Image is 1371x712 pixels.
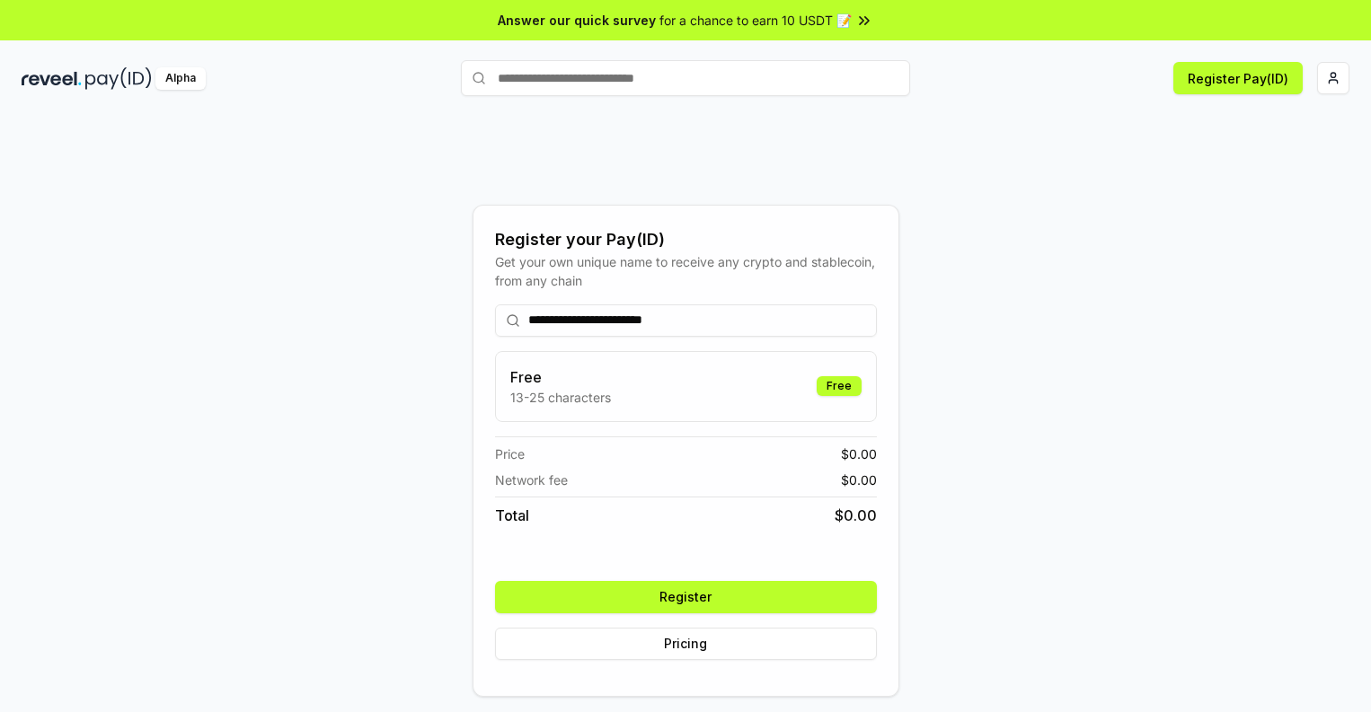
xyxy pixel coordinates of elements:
[155,67,206,90] div: Alpha
[495,444,525,463] span: Price
[22,67,82,90] img: reveel_dark
[495,505,529,526] span: Total
[1173,62,1303,94] button: Register Pay(ID)
[85,67,152,90] img: pay_id
[495,252,877,290] div: Get your own unique name to receive any crypto and stablecoin, from any chain
[659,11,852,30] span: for a chance to earn 10 USDT 📝
[495,227,877,252] div: Register your Pay(ID)
[495,581,877,613] button: Register
[510,366,611,388] h3: Free
[841,444,877,463] span: $ 0.00
[510,388,611,407] p: 13-25 characters
[495,628,877,660] button: Pricing
[841,470,877,489] span: $ 0.00
[835,505,877,526] span: $ 0.00
[495,470,568,489] span: Network fee
[498,11,656,30] span: Answer our quick survey
[817,376,862,396] div: Free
